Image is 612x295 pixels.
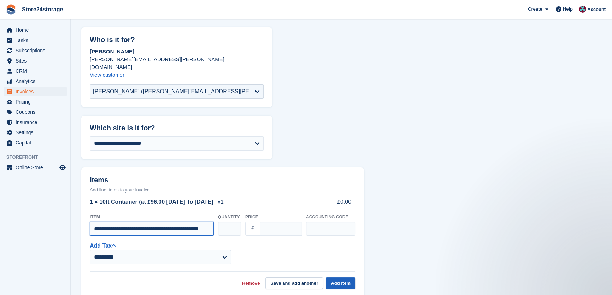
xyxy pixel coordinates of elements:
img: stora-icon-8386f47178a22dfd0bd8f6a31ec36ba5ce8667c1dd55bd0f319d3a0aa187defe.svg [6,4,16,15]
span: Subscriptions [16,46,58,55]
span: £0.00 [324,198,351,206]
a: Store24storage [19,4,66,15]
a: menu [4,107,67,117]
h2: Which site is it for? [90,124,264,132]
label: Accounting code [306,214,355,220]
a: View customer [90,72,124,78]
span: Online Store [16,163,58,172]
a: menu [4,97,67,107]
span: 1 × 10ft Container (at £96.00 [DATE] To [DATE] [90,198,213,206]
a: Add Tax [90,243,116,249]
span: Help [563,6,573,13]
label: Item [90,214,214,220]
span: Home [16,25,58,35]
span: Insurance [16,117,58,127]
label: Price [245,214,302,220]
img: George [579,6,586,13]
span: Capital [16,138,58,148]
p: [PERSON_NAME][EMAIL_ADDRESS][PERSON_NAME][DOMAIN_NAME] [90,55,264,71]
button: Add item [326,277,355,289]
p: Add line items to your invoice. [90,187,355,194]
label: Quantity [218,214,241,220]
span: Sites [16,56,58,66]
a: Preview store [58,163,67,172]
span: Create [528,6,542,13]
a: menu [4,25,67,35]
span: CRM [16,66,58,76]
span: Account [587,6,606,13]
span: Analytics [16,76,58,86]
a: menu [4,163,67,172]
span: x1 [218,198,224,206]
a: menu [4,138,67,148]
button: Save and add another [265,277,323,289]
a: menu [4,87,67,96]
a: menu [4,117,67,127]
a: menu [4,56,67,66]
a: Remove [242,280,260,287]
a: menu [4,46,67,55]
span: Tasks [16,35,58,45]
span: Coupons [16,107,58,117]
a: menu [4,35,67,45]
div: [PERSON_NAME] ([PERSON_NAME][EMAIL_ADDRESS][PERSON_NAME][DOMAIN_NAME]) [93,87,255,96]
span: Settings [16,128,58,137]
h2: Items [90,176,355,185]
a: menu [4,128,67,137]
span: Invoices [16,87,58,96]
h2: Who is it for? [90,36,264,44]
a: menu [4,66,67,76]
span: Storefront [6,154,70,161]
span: Pricing [16,97,58,107]
a: menu [4,76,67,86]
p: [PERSON_NAME] [90,48,264,55]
